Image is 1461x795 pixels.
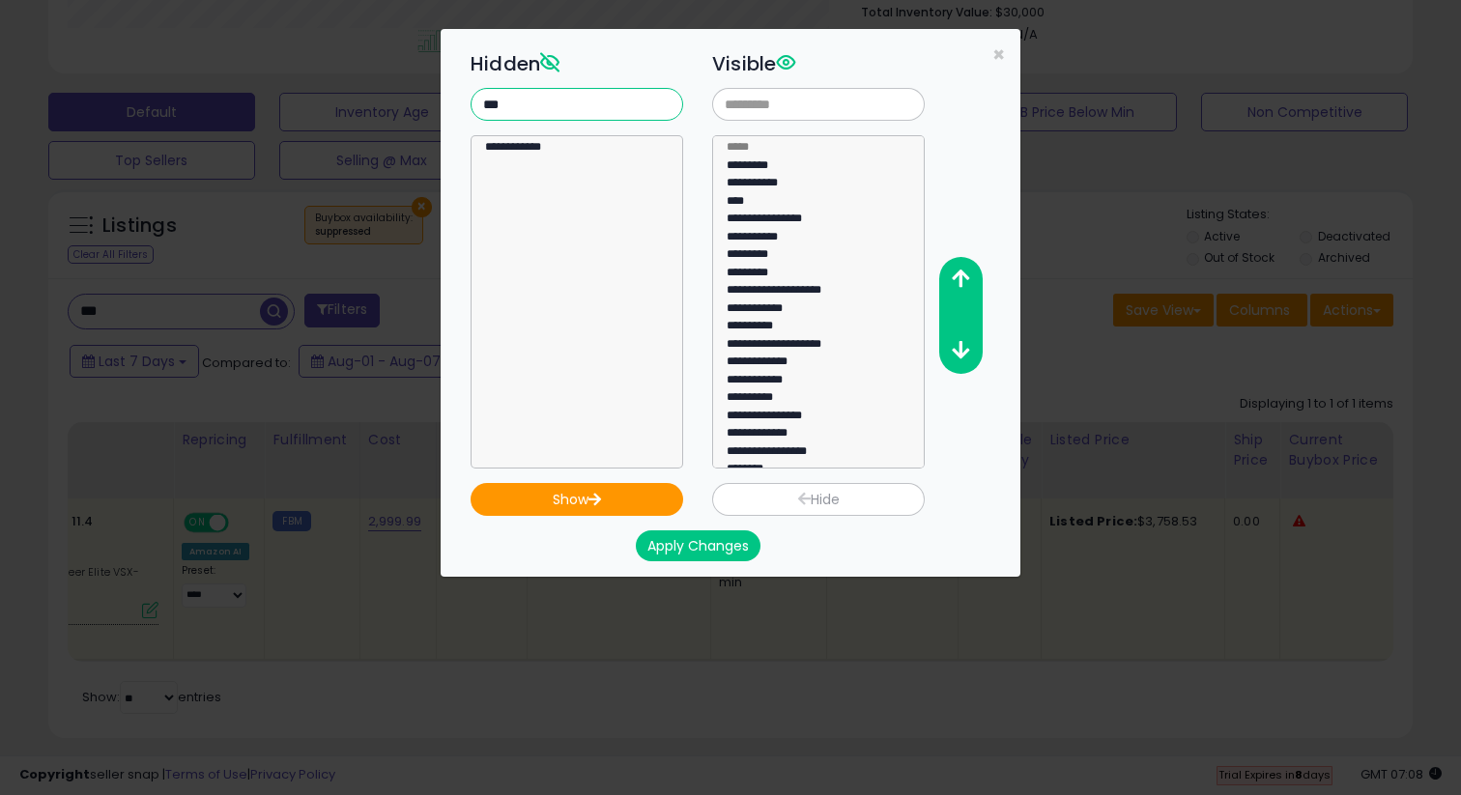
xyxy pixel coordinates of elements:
[471,49,683,78] h3: Hidden
[992,41,1005,69] span: ×
[636,530,760,561] button: Apply Changes
[471,483,683,516] button: Show
[712,483,925,516] button: Hide
[712,49,925,78] h3: Visible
